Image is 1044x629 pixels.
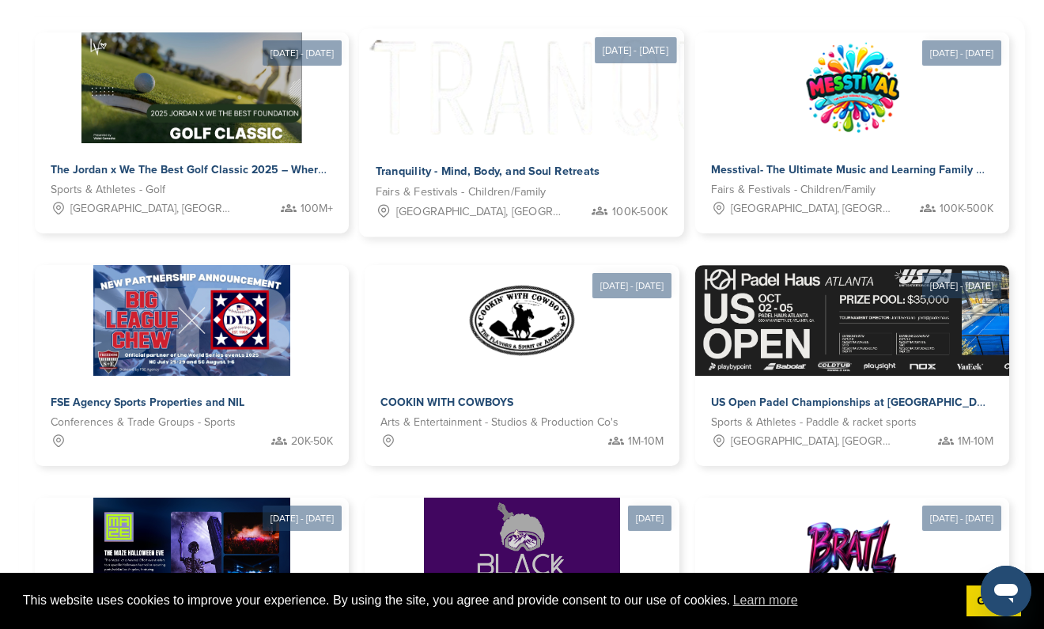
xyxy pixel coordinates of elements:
[424,498,621,608] img: Sponsorpitch &
[359,29,1012,144] img: Sponsorpitch &
[380,396,513,409] span: COOKIN WITH COWBOYS
[396,203,566,221] span: [GEOGRAPHIC_DATA], [GEOGRAPHIC_DATA]
[922,506,1001,531] div: [DATE] - [DATE]
[263,506,342,531] div: [DATE] - [DATE]
[796,498,907,608] img: Sponsorpitch &
[263,40,342,66] div: [DATE] - [DATE]
[376,184,546,202] span: Fairs & Festivals - Children/Family
[93,265,290,376] img: Sponsorpitch &
[940,200,993,218] span: 100K-500K
[628,433,664,450] span: 1M-10M
[35,7,349,233] a: [DATE] - [DATE] Sponsorpitch & The Jordan x We The Best Golf Classic 2025 – Where Sports, Music &...
[958,433,993,450] span: 1M-10M
[628,506,671,531] div: [DATE]
[711,163,1016,176] span: Messtival- The Ultimate Music and Learning Family Festival
[291,433,333,450] span: 20K-50K
[922,273,1001,298] div: [DATE] - [DATE]
[359,3,684,237] a: [DATE] - [DATE] Sponsorpitch & Tranquility - Mind, Body, and Soul Retreats Fairs & Festivals - Ch...
[711,414,917,431] span: Sports & Athletes - Paddle & racket sports
[966,585,1021,617] a: dismiss cookie message
[731,200,895,218] span: [GEOGRAPHIC_DATA], [GEOGRAPHIC_DATA]
[70,200,234,218] span: [GEOGRAPHIC_DATA], [GEOGRAPHIC_DATA]
[51,396,244,409] span: FSE Agency Sports Properties and NIL
[376,165,600,179] span: Tranquility - Mind, Body, and Soul Retreats
[695,240,1009,466] a: [DATE] - [DATE] Sponsorpitch & US Open Padel Championships at [GEOGRAPHIC_DATA] Sports & Athletes...
[23,589,954,612] span: This website uses cookies to improve your experience. By using the site, you agree and provide co...
[711,396,1000,409] span: US Open Padel Championships at [GEOGRAPHIC_DATA]
[365,240,679,466] a: [DATE] - [DATE] Sponsorpitch & COOKIN WITH COWBOYS Arts & Entertainment - Studios & Production Co...
[51,163,514,176] span: The Jordan x We The Best Golf Classic 2025 – Where Sports, Music & Philanthropy Collide
[731,589,800,612] a: learn more about cookies
[922,40,1001,66] div: [DATE] - [DATE]
[592,273,671,298] div: [DATE] - [DATE]
[35,265,349,466] a: Sponsorpitch & FSE Agency Sports Properties and NIL Conferences & Trade Groups - Sports 20K-50K
[380,414,618,431] span: Arts & Entertainment - Studios & Production Co's
[301,200,333,218] span: 100M+
[93,498,290,608] img: Sponsorpitch &
[711,181,876,199] span: Fairs & Festivals - Children/Family
[981,566,1031,616] iframe: Button to launch messaging window
[731,433,895,450] span: [GEOGRAPHIC_DATA], [GEOGRAPHIC_DATA]
[467,265,577,376] img: Sponsorpitch &
[81,32,302,143] img: Sponsorpitch &
[51,414,236,431] span: Conferences & Trade Groups - Sports
[724,32,980,143] img: Sponsorpitch &
[595,37,677,63] div: [DATE] - [DATE]
[613,203,668,221] span: 100K-500K
[51,181,165,199] span: Sports & Athletes - Golf
[695,7,1009,233] a: [DATE] - [DATE] Sponsorpitch & Messtival- The Ultimate Music and Learning Family Festival Fairs &...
